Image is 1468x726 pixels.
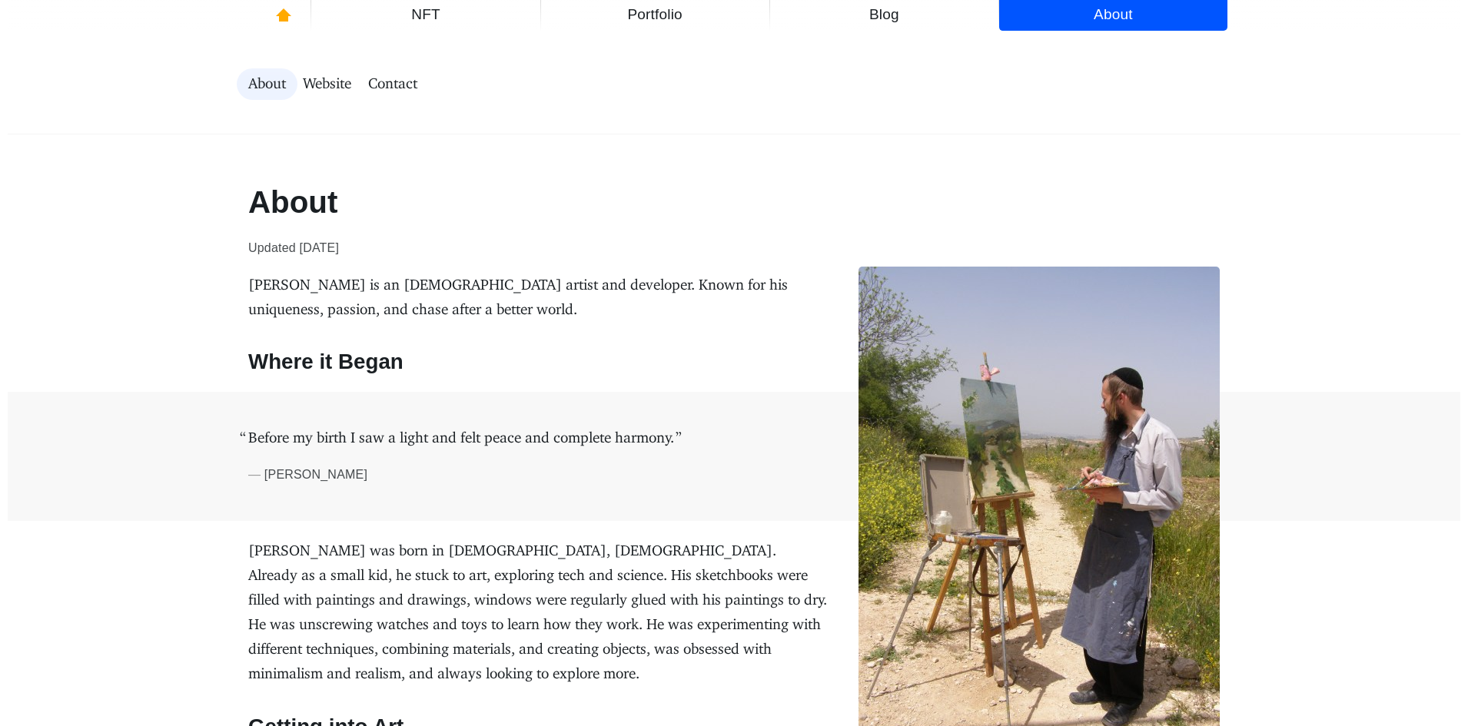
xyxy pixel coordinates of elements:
[248,426,1220,450] p: Before my birth I saw a light and felt peace and complete harmony.
[1008,2,1218,27] span: About
[248,273,1220,322] p: [PERSON_NAME] is an [DEMOGRAPHIC_DATA] artist and developer. Known for his uniqueness, passion, a...
[248,539,1220,686] p: [PERSON_NAME] was born in [DEMOGRAPHIC_DATA], [DEMOGRAPHIC_DATA]. Already as a small kid, he stuc...
[368,68,417,100] a: Contact
[550,2,760,27] span: Portfolio
[303,68,351,100] a: Website
[248,68,286,100] a: About
[248,350,1220,374] h2: Where it Began
[248,185,1220,220] h1: About
[248,462,1220,487] cite: [PERSON_NAME]
[368,75,417,94] span: Contact
[779,2,989,27] span: Blog
[248,75,286,94] span: About
[303,75,351,94] span: Website
[321,2,530,27] span: NFT
[248,236,1220,260] time: Updated [DATE]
